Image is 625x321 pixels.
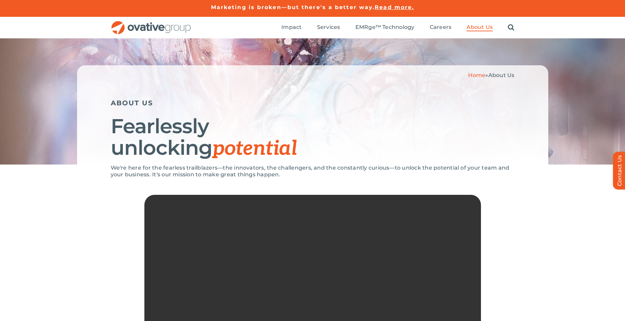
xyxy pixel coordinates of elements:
h5: ABOUT US [111,99,515,107]
a: Home [468,72,485,78]
nav: Menu [281,17,514,38]
a: EMRge™ Technology [355,24,415,31]
a: About Us [466,24,493,31]
a: Careers [430,24,452,31]
span: potential [212,137,297,161]
span: About Us [488,72,515,78]
a: Services [317,24,340,31]
a: OG_Full_horizontal_RGB [111,20,192,27]
a: Search [508,24,514,31]
span: » [468,72,514,78]
a: Impact [281,24,302,31]
a: Read more. [375,4,414,10]
a: Marketing is broken—but there's a better way. [211,4,375,10]
p: We're here for the fearless trailblazers—the innovators, the challengers, and the constantly curi... [111,165,515,178]
h1: Fearlessly unlocking [111,115,515,159]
